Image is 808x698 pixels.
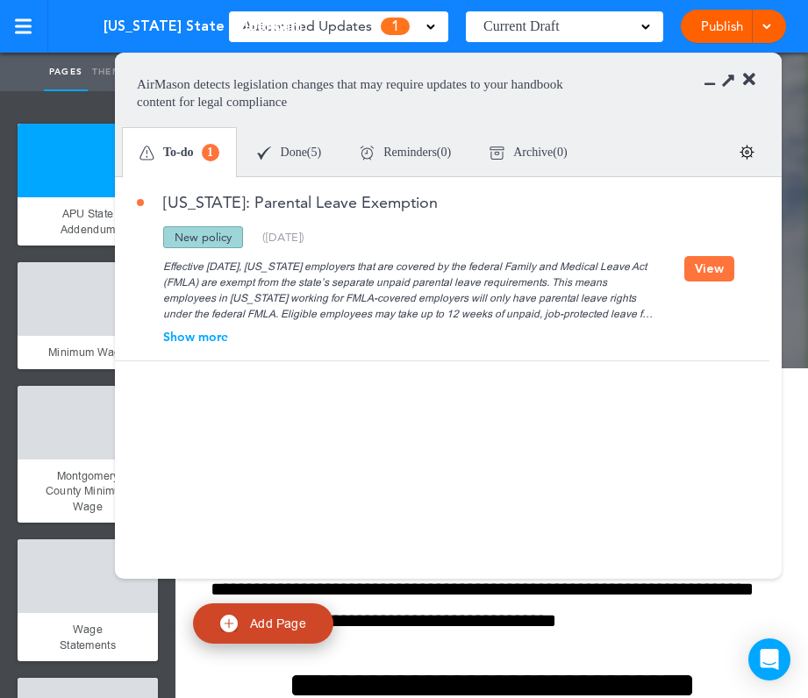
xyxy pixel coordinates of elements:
div: ( ) [238,130,341,176]
span: 1 [381,18,410,35]
a: Pages [44,53,88,91]
span: Done [281,146,307,159]
span: Montgomery County Minimum Wage [46,468,130,514]
a: APU State Addendum [18,197,158,246]
span: 1 [202,144,219,161]
img: apu_icons_todo.svg [139,146,154,160]
img: add.svg [220,615,238,632]
img: apu_icons_archive.svg [490,146,504,160]
span: 5 [311,146,318,159]
a: Montgomery County Minimum Wage [18,459,158,523]
span: Add Page [250,615,306,631]
a: Add Page [193,603,333,644]
div: Effective [DATE], [US_STATE] employers that are covered by the federal Family and Medical Leave A... [137,248,684,322]
span: Automated Updates [242,14,372,39]
span: Wage Statements [60,622,116,652]
span: Minimum Wage [48,345,127,360]
img: apu_icons_remind.svg [360,146,375,160]
div: New policy [163,226,243,248]
p: AirMason detects legislation changes that may require updates to your handbook content for legal ... [137,75,573,110]
div: Open Intercom Messenger [748,638,790,680]
span: 0 [441,146,447,159]
a: Theme [88,53,132,91]
a: [US_STATE]: Parental Leave Exemption [137,195,438,210]
button: View [684,256,734,281]
span: Current Draft [483,14,560,39]
div: ( ) [340,130,470,176]
span: Archive [513,146,553,159]
img: apu_icons_done.svg [257,146,272,160]
a: Wage Statements [18,613,158,661]
div: ( ) [470,130,586,176]
span: To-do [163,146,194,159]
span: [US_STATE] State Addendum [104,17,303,36]
a: Publish [694,10,749,43]
a: Minimum Wage [18,336,158,369]
span: APU State Addendum [61,206,115,237]
span: Reminders [383,146,437,159]
span: [DATE] [266,230,301,244]
div: Show more [137,331,684,343]
img: settings.svg [740,145,754,160]
span: 0 [557,146,563,159]
div: ( ) [262,231,304,243]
